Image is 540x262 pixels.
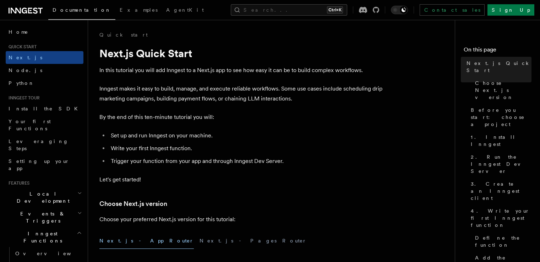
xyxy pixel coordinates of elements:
li: Trigger your function from your app and through Inngest Dev Server. [109,156,383,166]
span: Overview [15,251,88,256]
a: AgentKit [162,2,208,19]
a: Choose Next.js version [472,77,531,104]
span: Inngest tour [6,95,40,101]
p: In this tutorial you will add Inngest to a Next.js app to see how easy it can be to build complex... [99,65,383,75]
a: Quick start [99,31,148,38]
span: Leveraging Steps [9,138,69,151]
span: Next.js Quick Start [467,60,531,74]
span: Define the function [475,234,531,249]
span: Your first Functions [9,119,51,131]
button: Local Development [6,187,83,207]
a: Install the SDK [6,102,83,115]
span: AgentKit [166,7,204,13]
span: Next.js [9,55,42,60]
span: 2. Run the Inngest Dev Server [471,153,531,175]
button: Next.js - Pages Router [200,233,307,249]
span: 4. Write your first Inngest function [471,207,531,229]
li: Write your first Inngest function. [109,143,383,153]
span: Features [6,180,29,186]
span: Home [9,28,28,36]
span: Quick start [6,44,37,50]
span: 1. Install Inngest [471,133,531,148]
a: Home [6,26,83,38]
span: 3. Create an Inngest client [471,180,531,202]
button: Search...Ctrl+K [231,4,347,16]
a: Overview [12,247,83,260]
span: Python [9,80,34,86]
kbd: Ctrl+K [327,6,343,13]
a: 3. Create an Inngest client [468,178,531,204]
a: Examples [115,2,162,19]
a: Leveraging Steps [6,135,83,155]
a: Next.js [6,51,83,64]
p: Let's get started! [99,175,383,185]
a: 4. Write your first Inngest function [468,204,531,231]
a: 1. Install Inngest [468,131,531,151]
a: Python [6,77,83,89]
a: Documentation [48,2,115,20]
span: Before you start: choose a project [471,107,531,128]
p: By the end of this ten-minute tutorial you will: [99,112,383,122]
button: Next.js - App Router [99,233,194,249]
button: Inngest Functions [6,227,83,247]
span: Documentation [53,7,111,13]
a: Your first Functions [6,115,83,135]
a: Contact sales [420,4,485,16]
a: Setting up your app [6,155,83,175]
span: Inngest Functions [6,230,77,244]
a: 2. Run the Inngest Dev Server [468,151,531,178]
span: Install the SDK [9,106,82,111]
a: Before you start: choose a project [468,104,531,131]
h1: Next.js Quick Start [99,47,383,60]
h4: On this page [464,45,531,57]
span: Local Development [6,190,77,204]
span: Examples [120,7,158,13]
span: Events & Triggers [6,210,77,224]
span: Node.js [9,67,42,73]
a: Define the function [472,231,531,251]
span: Setting up your app [9,158,70,171]
p: Choose your preferred Next.js version for this tutorial: [99,214,383,224]
a: Choose Next.js version [99,199,167,209]
p: Inngest makes it easy to build, manage, and execute reliable workflows. Some use cases include sc... [99,84,383,104]
a: Sign Up [487,4,534,16]
a: Node.js [6,64,83,77]
button: Events & Triggers [6,207,83,227]
span: Choose Next.js version [475,80,531,101]
button: Toggle dark mode [391,6,408,14]
li: Set up and run Inngest on your machine. [109,131,383,141]
a: Next.js Quick Start [464,57,531,77]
